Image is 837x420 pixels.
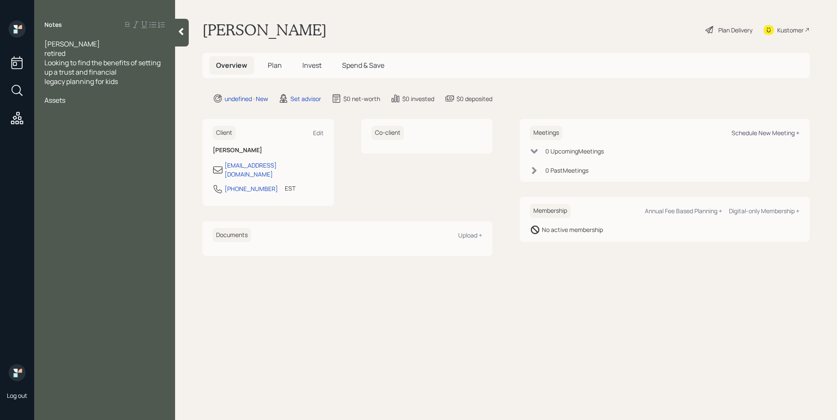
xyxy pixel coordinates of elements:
[542,225,603,234] div: No active membership
[729,207,799,215] div: Digital-only Membership +
[44,39,100,49] span: [PERSON_NAME]
[9,364,26,381] img: retirable_logo.png
[777,26,804,35] div: Kustomer
[285,184,296,193] div: EST
[732,129,799,137] div: Schedule New Meeting +
[225,161,324,179] div: [EMAIL_ADDRESS][DOMAIN_NAME]
[718,26,752,35] div: Plan Delivery
[645,207,722,215] div: Annual Fee Based Planning +
[268,61,282,70] span: Plan
[213,147,324,154] h6: [PERSON_NAME]
[458,231,482,239] div: Upload +
[44,58,162,77] span: Looking to find the benefits of setting up a trust and financial
[44,20,62,29] label: Notes
[402,94,434,103] div: $0 invested
[216,61,247,70] span: Overview
[44,77,118,86] span: legacy planning for kids
[290,94,321,103] div: Set advisor
[545,147,604,156] div: 0 Upcoming Meeting s
[545,166,588,175] div: 0 Past Meeting s
[343,94,380,103] div: $0 net-worth
[225,184,278,193] div: [PHONE_NUMBER]
[44,49,65,58] span: retired
[302,61,322,70] span: Invest
[44,96,65,105] span: Assets
[213,228,251,242] h6: Documents
[202,20,327,39] h1: [PERSON_NAME]
[7,391,27,400] div: Log out
[342,61,384,70] span: Spend & Save
[225,94,268,103] div: undefined · New
[372,126,404,140] h6: Co-client
[457,94,492,103] div: $0 deposited
[530,204,571,218] h6: Membership
[530,126,562,140] h6: Meetings
[313,129,324,137] div: Edit
[213,126,236,140] h6: Client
